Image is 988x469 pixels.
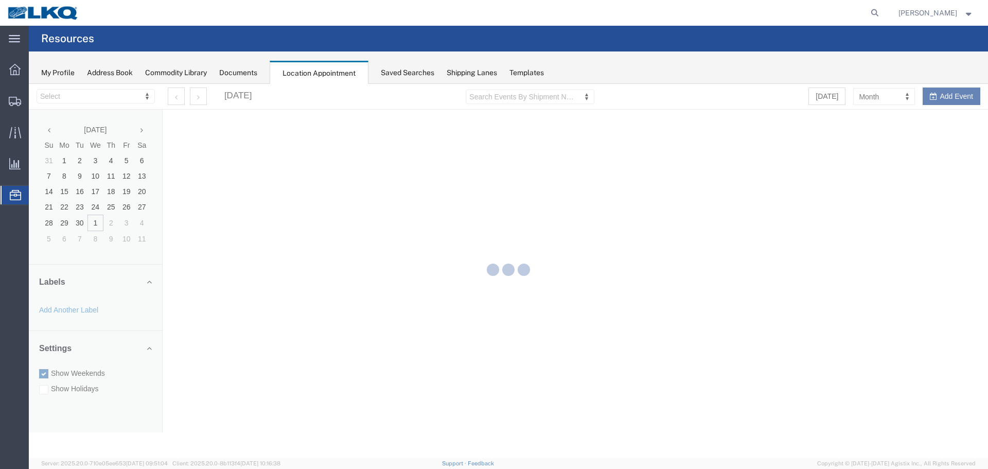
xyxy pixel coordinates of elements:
[219,67,257,78] div: Documents
[447,67,497,78] div: Shipping Lanes
[126,460,168,466] span: [DATE] 09:51:04
[270,61,368,84] div: Location Appointment
[381,67,434,78] div: Saved Searches
[442,460,468,466] a: Support
[898,7,957,19] span: William Haney
[41,67,75,78] div: My Profile
[898,7,974,19] button: [PERSON_NAME]
[41,460,168,466] span: Server: 2025.20.0-710e05ee653
[817,459,976,468] span: Copyright © [DATE]-[DATE] Agistix Inc., All Rights Reserved
[509,67,544,78] div: Templates
[7,5,79,21] img: logo
[240,460,280,466] span: [DATE] 10:16:38
[468,460,494,466] a: Feedback
[145,67,207,78] div: Commodity Library
[41,26,94,51] h4: Resources
[87,67,133,78] div: Address Book
[172,460,280,466] span: Client: 2025.20.0-8b113f4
